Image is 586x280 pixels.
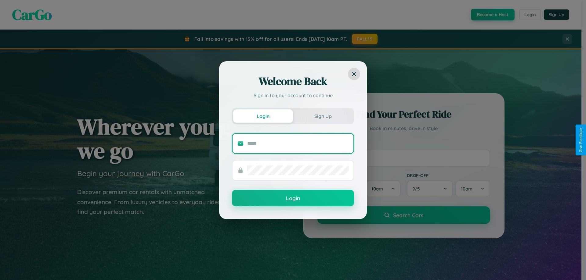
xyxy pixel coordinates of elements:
[232,92,354,99] p: Sign in to your account to continue
[293,109,353,123] button: Sign Up
[233,109,293,123] button: Login
[579,128,583,152] div: Give Feedback
[232,190,354,206] button: Login
[232,74,354,89] h2: Welcome Back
